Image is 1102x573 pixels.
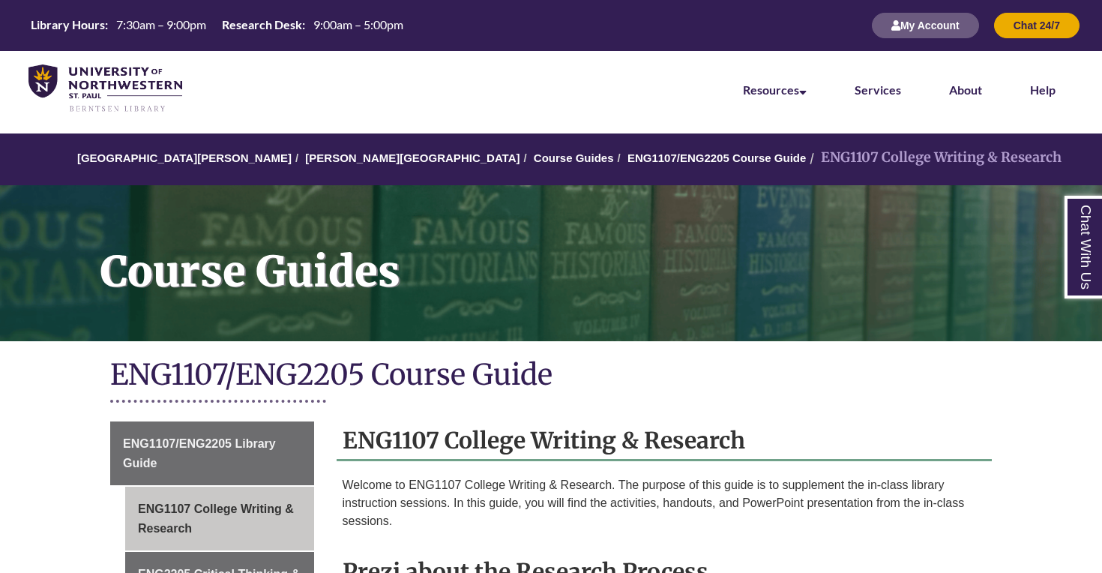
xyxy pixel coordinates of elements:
th: Library Hours: [25,16,110,33]
a: ENG1107/ENG2205 Course Guide [627,151,806,164]
a: ENG1107/ENG2205 Library Guide [110,421,314,485]
a: My Account [872,19,979,31]
a: Hours Today [25,16,409,34]
a: [GEOGRAPHIC_DATA][PERSON_NAME] [77,151,292,164]
a: Course Guides [534,151,614,164]
a: Help [1030,82,1056,97]
a: Services [855,82,901,97]
a: Resources [743,82,807,97]
span: ENG1107/ENG2205 Library Guide [123,437,276,469]
span: 9:00am – 5:00pm [313,17,403,31]
a: Chat 24/7 [994,19,1080,31]
h1: Course Guides [84,185,1102,322]
h1: ENG1107/ENG2205 Course Guide [110,356,992,396]
table: Hours Today [25,16,409,33]
img: UNWSP Library Logo [28,64,182,113]
th: Research Desk: [216,16,307,33]
li: ENG1107 College Writing & Research [806,147,1062,169]
h2: ENG1107 College Writing & Research [337,421,993,461]
button: My Account [872,13,979,38]
button: Chat 24/7 [994,13,1080,38]
a: About [949,82,982,97]
a: ENG1107 College Writing & Research [125,487,314,550]
a: [PERSON_NAME][GEOGRAPHIC_DATA] [305,151,520,164]
p: Welcome to ENG1107 College Writing & Research. The purpose of this guide is to supplement the in-... [343,476,987,530]
span: 7:30am – 9:00pm [116,17,206,31]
